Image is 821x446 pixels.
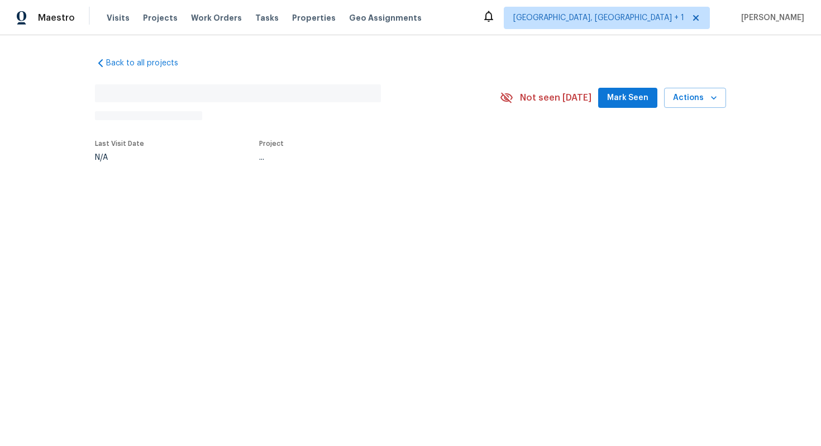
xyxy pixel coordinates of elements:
button: Mark Seen [598,88,657,108]
span: Visits [107,12,130,23]
div: ... [259,154,474,162]
span: Tasks [255,14,279,22]
span: Properties [292,12,336,23]
span: Projects [143,12,178,23]
span: Geo Assignments [349,12,422,23]
span: Not seen [DATE] [520,92,591,103]
a: Back to all projects [95,58,202,69]
span: [GEOGRAPHIC_DATA], [GEOGRAPHIC_DATA] + 1 [513,12,684,23]
span: Work Orders [191,12,242,23]
span: Maestro [38,12,75,23]
span: Last Visit Date [95,140,144,147]
span: Actions [673,91,717,105]
button: Actions [664,88,726,108]
span: Mark Seen [607,91,648,105]
span: [PERSON_NAME] [737,12,804,23]
span: Project [259,140,284,147]
div: N/A [95,154,144,162]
